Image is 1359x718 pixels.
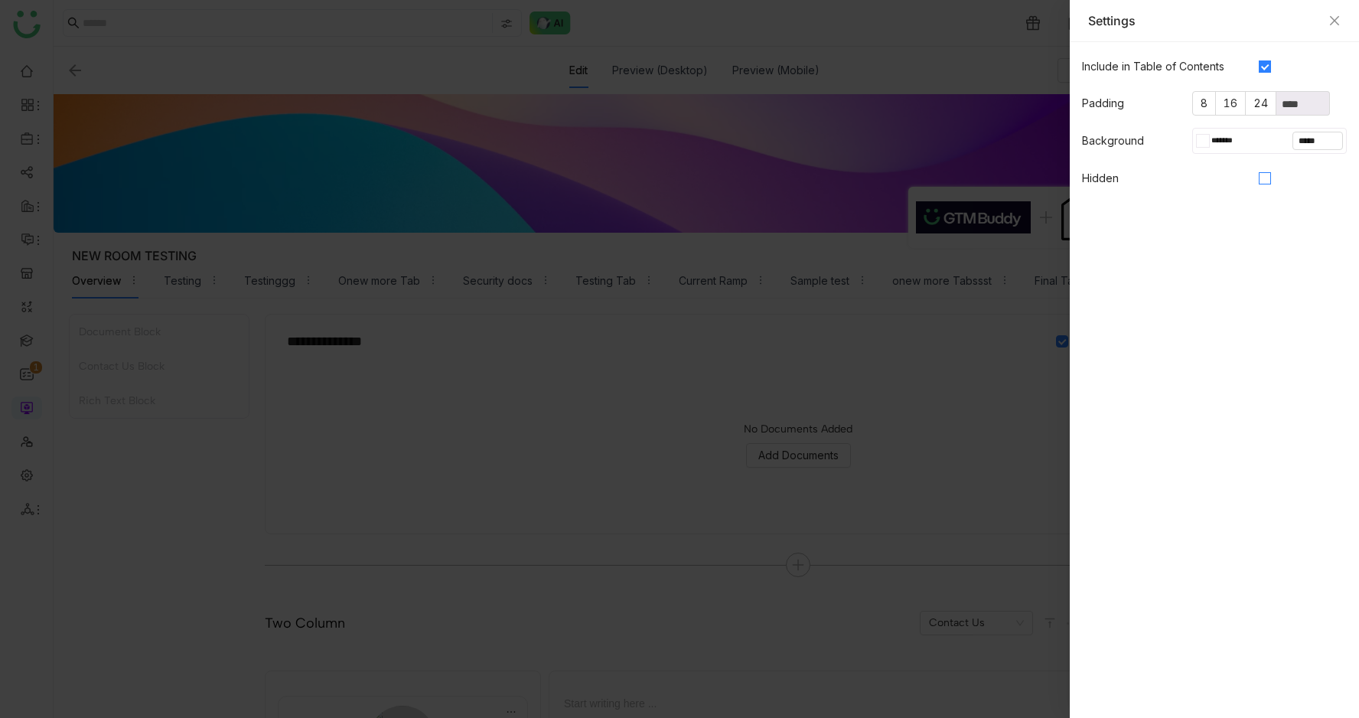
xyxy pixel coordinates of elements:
span: 8 [1201,96,1207,109]
label: Hidden [1082,166,1126,191]
label: Include in Table of Contents [1082,54,1232,79]
button: Close [1328,15,1341,27]
div: Settings [1088,12,1321,29]
span: 16 [1224,96,1237,109]
label: Background [1082,128,1152,154]
span: 24 [1253,96,1268,109]
label: Padding [1082,91,1132,116]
